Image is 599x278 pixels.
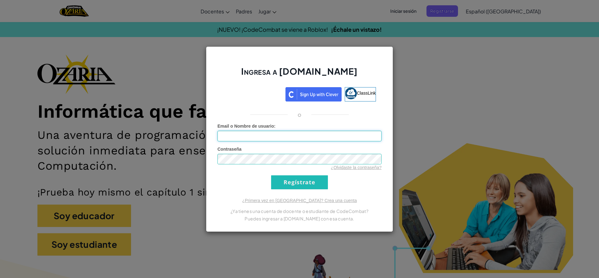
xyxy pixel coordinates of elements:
[331,165,382,170] a: ¿Olvidaste la contraseña?
[298,111,301,118] p: o
[217,65,382,83] h2: Ingresa a [DOMAIN_NAME]
[357,90,376,95] span: ClassLink
[242,198,357,203] a: ¿Primera vez en [GEOGRAPHIC_DATA]? Crea una cuenta
[217,215,382,222] p: Puedes ingresar a [DOMAIN_NAME] con esa cuenta.
[285,87,342,101] img: clever_sso_button@2x.png
[217,124,274,129] span: Email o Nombre de usuario
[217,123,275,129] label: :
[217,147,241,152] span: Contraseña
[220,87,285,100] iframe: Botón de Acceder con Google
[217,207,382,215] p: ¿Ya tienes una cuenta de docente o estudiante de CodeCombat?
[345,87,357,99] img: classlink-logo-small.png
[271,175,328,189] input: Regístrate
